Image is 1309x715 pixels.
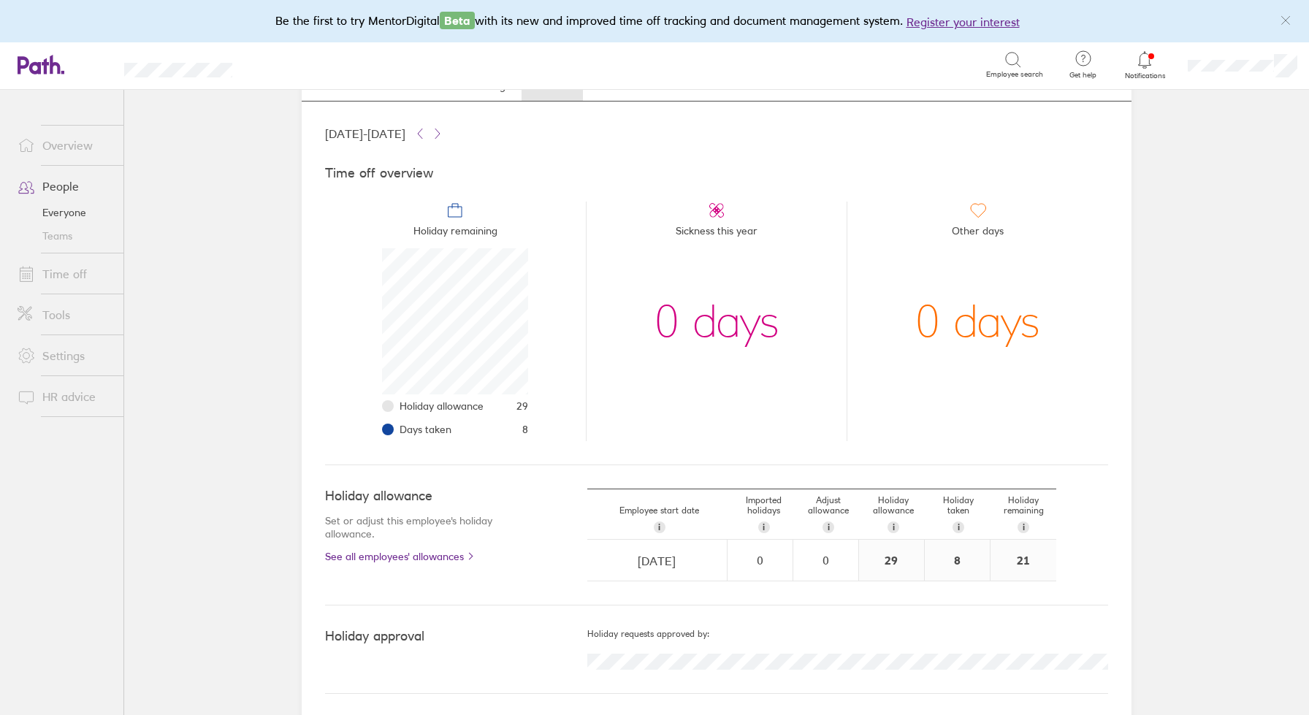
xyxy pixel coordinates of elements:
[731,489,796,539] div: Imported holidays
[1023,521,1025,533] span: i
[587,629,1108,639] h5: Holiday requests approved by:
[325,166,1108,181] h4: Time off overview
[796,489,861,539] div: Adjust allowance
[325,514,529,540] p: Set or adjust this employee's holiday allowance.
[6,341,123,370] a: Settings
[728,554,792,567] div: 0
[986,70,1043,79] span: Employee search
[915,248,1040,394] div: 0 days
[587,500,731,539] div: Employee start date
[6,259,123,288] a: Time off
[325,489,529,504] h4: Holiday allowance
[861,489,926,539] div: Holiday allowance
[588,540,726,581] input: dd/mm/yyyy
[676,219,757,248] span: Sickness this year
[1121,50,1169,80] a: Notifications
[925,540,990,581] div: 8
[6,201,123,224] a: Everyone
[1059,71,1107,80] span: Get help
[991,540,1056,581] div: 21
[1121,72,1169,80] span: Notifications
[275,12,1034,31] div: Be the first to try MentorDigital with its new and improved time off tracking and document manage...
[926,489,991,539] div: Holiday taken
[763,521,765,533] span: i
[958,521,960,533] span: i
[522,424,528,435] span: 8
[794,554,858,567] div: 0
[400,400,484,412] span: Holiday allowance
[6,300,123,329] a: Tools
[6,382,123,411] a: HR advice
[952,219,1004,248] span: Other days
[516,400,528,412] span: 29
[654,248,779,394] div: 0 days
[325,629,587,644] h4: Holiday approval
[325,551,529,562] a: See all employees' allowances
[325,127,405,140] span: [DATE] - [DATE]
[658,521,660,533] span: i
[907,13,1020,31] button: Register your interest
[991,489,1056,539] div: Holiday remaining
[400,424,451,435] span: Days taken
[6,224,123,248] a: Teams
[440,12,475,29] span: Beta
[859,540,924,581] div: 29
[828,521,830,533] span: i
[272,58,309,71] div: Search
[893,521,895,533] span: i
[6,131,123,160] a: Overview
[413,219,497,248] span: Holiday remaining
[6,172,123,201] a: People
